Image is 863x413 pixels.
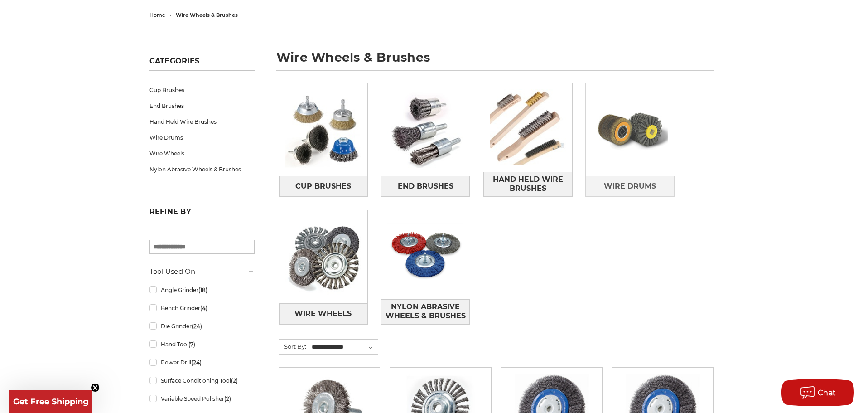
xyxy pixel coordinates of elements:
h5: Refine by [149,207,255,221]
span: Chat [818,389,836,397]
span: Get Free Shipping [13,397,89,407]
span: (7) [188,341,195,348]
span: (24) [192,323,202,330]
a: Hand Held Wire Brushes [483,172,572,197]
a: Variable Speed Polisher [149,391,255,407]
select: Sort By: [310,340,378,354]
button: Chat [781,379,854,406]
div: Get Free ShippingClose teaser [9,390,92,413]
a: Nylon Abrasive Wheels & Brushes [149,161,255,177]
label: Sort By: [279,340,306,353]
h1: wire wheels & brushes [276,51,714,71]
img: End Brushes [381,85,470,174]
img: Hand Held Wire Brushes [483,83,572,172]
img: Cup Brushes [279,85,368,174]
img: Wire Wheels [279,213,368,301]
span: End Brushes [398,179,453,194]
a: Bench Grinder [149,300,255,316]
a: Hand Held Wire Brushes [149,114,255,130]
img: Wire Drums [586,85,675,174]
a: End Brushes [381,176,470,196]
a: Wire Drums [149,130,255,146]
a: Cup Brushes [279,176,368,196]
h5: Categories [149,57,255,71]
a: Nylon Abrasive Wheels & Brushes [381,299,470,324]
span: Nylon Abrasive Wheels & Brushes [381,299,469,324]
a: Power Drill [149,355,255,370]
span: (4) [200,305,207,311]
span: Wire Drums [604,179,656,194]
span: (2) [231,377,238,384]
a: Cup Brushes [149,82,255,98]
span: Wire Wheels [294,306,352,321]
a: Angle Grinder [149,282,255,298]
a: Die Grinder [149,318,255,334]
a: Wire Wheels [149,146,255,161]
span: Hand Held Wire Brushes [484,172,572,196]
a: Wire Wheels [279,303,368,324]
a: home [149,12,165,18]
h5: Tool Used On [149,266,255,277]
span: (18) [198,287,207,293]
span: (2) [224,395,231,402]
span: Cup Brushes [295,179,351,194]
span: wire wheels & brushes [176,12,238,18]
a: End Brushes [149,98,255,114]
img: Nylon Abrasive Wheels & Brushes [381,210,470,299]
a: Hand Tool [149,336,255,352]
a: Surface Conditioning Tool [149,373,255,389]
a: Wire Drums [586,176,675,196]
span: (24) [191,359,202,366]
button: Close teaser [91,383,100,392]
